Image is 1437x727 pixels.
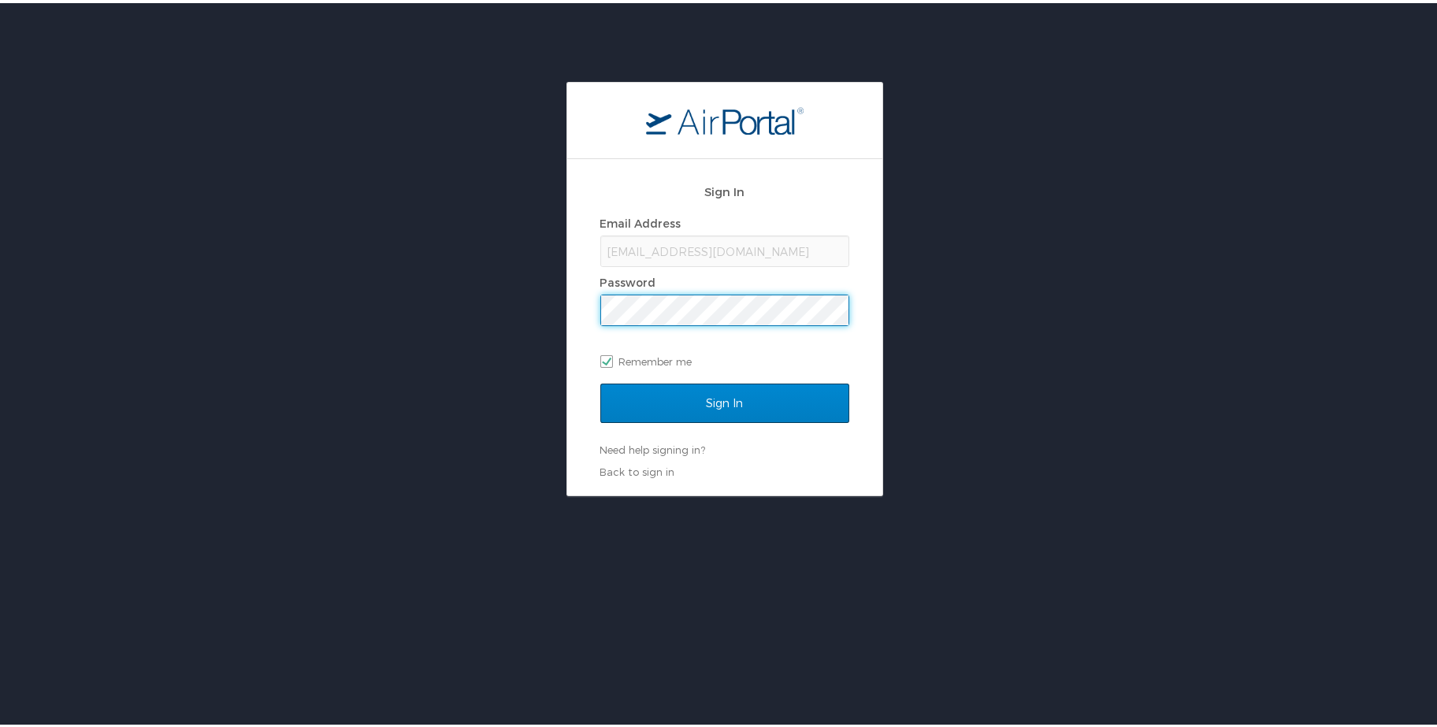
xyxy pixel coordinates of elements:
input: Sign In [600,380,849,420]
a: Back to sign in [600,462,675,475]
label: Email Address [600,213,681,227]
img: logo [646,103,804,132]
label: Remember me [600,347,849,370]
a: Need help signing in? [600,440,706,453]
label: Password [600,273,656,286]
h2: Sign In [600,180,849,198]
